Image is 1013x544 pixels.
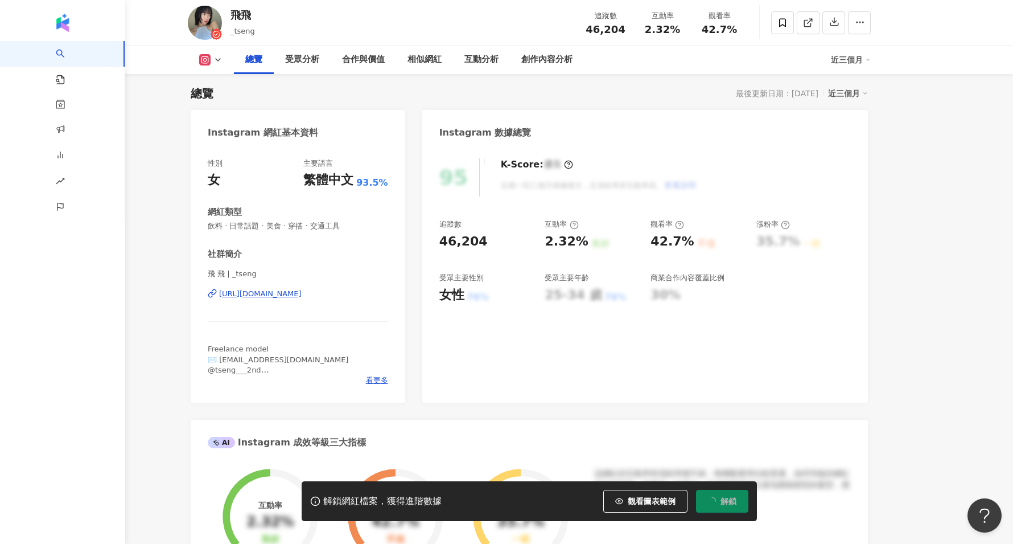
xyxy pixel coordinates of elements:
div: Instagram 數據總覽 [439,126,532,139]
div: 合作與價值 [342,53,385,67]
span: 飲料 · 日常話題 · 美食 · 穿搭 · 交通工具 [208,221,388,231]
div: 女性 [439,287,464,304]
div: 受眾主要性別 [439,273,484,283]
div: 35.7% [497,514,544,530]
a: [URL][DOMAIN_NAME] [208,289,388,299]
div: [URL][DOMAIN_NAME] [219,289,302,299]
div: 近三個月 [828,86,868,101]
span: 飛 飛 | _tseng [208,269,388,279]
div: 繁體中文 [303,171,353,189]
div: 網紅類型 [208,206,242,218]
div: 漲粉率 [756,219,790,230]
div: 42.7% [372,514,419,530]
div: Instagram 網紅基本資料 [208,126,318,139]
div: 42.7% [650,233,694,251]
div: 觀看率 [650,219,684,230]
span: 看更多 [366,375,388,386]
span: loading [707,496,717,506]
div: AI [208,437,235,448]
div: 總覽 [191,85,213,101]
div: 該網紅的互動率和漲粉率都不錯，唯獨觀看率比較普通，為同等級的網紅的中低等級，效果不一定會好，但仍然建議可以發包開箱類型的案型，應該會比較有成效！ [595,468,851,502]
span: 46,204 [586,23,625,35]
div: 受眾主要年齡 [545,273,589,283]
a: search [56,41,79,85]
div: Instagram 成效等級三大指標 [208,436,366,449]
div: 互動率 [641,10,684,22]
span: 2.32% [645,24,680,35]
img: KOL Avatar [188,6,222,40]
div: 近三個月 [831,51,871,69]
div: 飛飛 [230,8,255,22]
div: 總覽 [245,53,262,67]
img: logo icon [53,14,72,32]
div: 觀看率 [698,10,741,22]
span: _tseng [230,27,255,35]
div: 解鎖網紅檔案，獲得進階數據 [323,496,442,508]
div: 2.32% [246,514,294,530]
div: 相似網紅 [407,53,442,67]
div: 46,204 [439,233,488,251]
div: 性別 [208,158,223,169]
div: 商業合作內容覆蓋比例 [650,273,724,283]
div: 主要語言 [303,158,333,169]
span: 觀看圖表範例 [628,497,676,506]
span: rise [56,170,65,195]
span: 解鎖 [720,497,736,506]
div: 社群簡介 [208,248,242,260]
div: K-Score : [501,158,573,171]
span: 42.7% [702,24,737,35]
div: 追蹤數 [584,10,627,22]
div: 互動分析 [464,53,499,67]
div: 追蹤數 [439,219,462,230]
div: 2.32% [545,233,588,251]
button: 解鎖 [696,490,748,513]
span: Freelance model ✉️ [EMAIL_ADDRESS][DOMAIN_NAME] @tseng___2nd @_pomelooooo [208,345,348,385]
div: 互動率 [545,219,578,230]
button: 觀看圖表範例 [603,490,687,513]
div: 女 [208,171,220,189]
div: 最後更新日期：[DATE] [736,89,818,98]
div: 創作內容分析 [521,53,573,67]
div: 受眾分析 [285,53,319,67]
span: 93.5% [356,177,388,189]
